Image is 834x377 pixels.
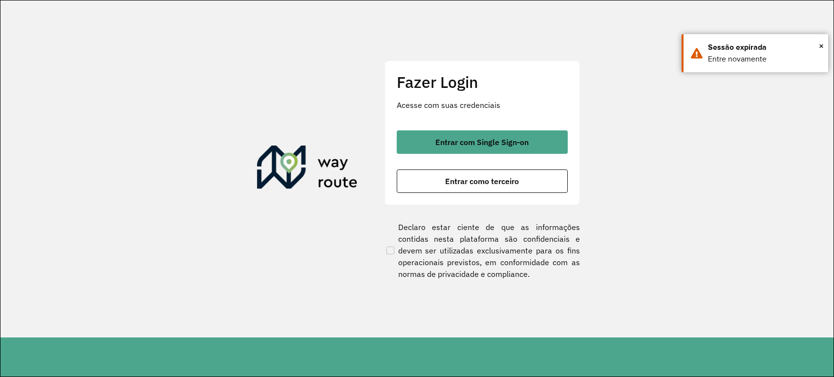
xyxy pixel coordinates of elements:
span: × [819,39,824,53]
div: Sessão expirada [708,42,821,53]
span: Entrar com Single Sign-on [435,138,529,146]
h2: Fazer Login [397,73,568,91]
div: Entre novamente [708,53,821,65]
button: button [397,130,568,154]
button: button [397,169,568,193]
button: Close [819,39,824,53]
p: Acesse com suas credenciais [397,99,568,111]
img: Roteirizador AmbevTech [257,146,358,192]
span: Entrar como terceiro [445,177,519,185]
label: Declaro estar ciente de que as informações contidas nesta plataforma são confidenciais e devem se... [385,221,580,280]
